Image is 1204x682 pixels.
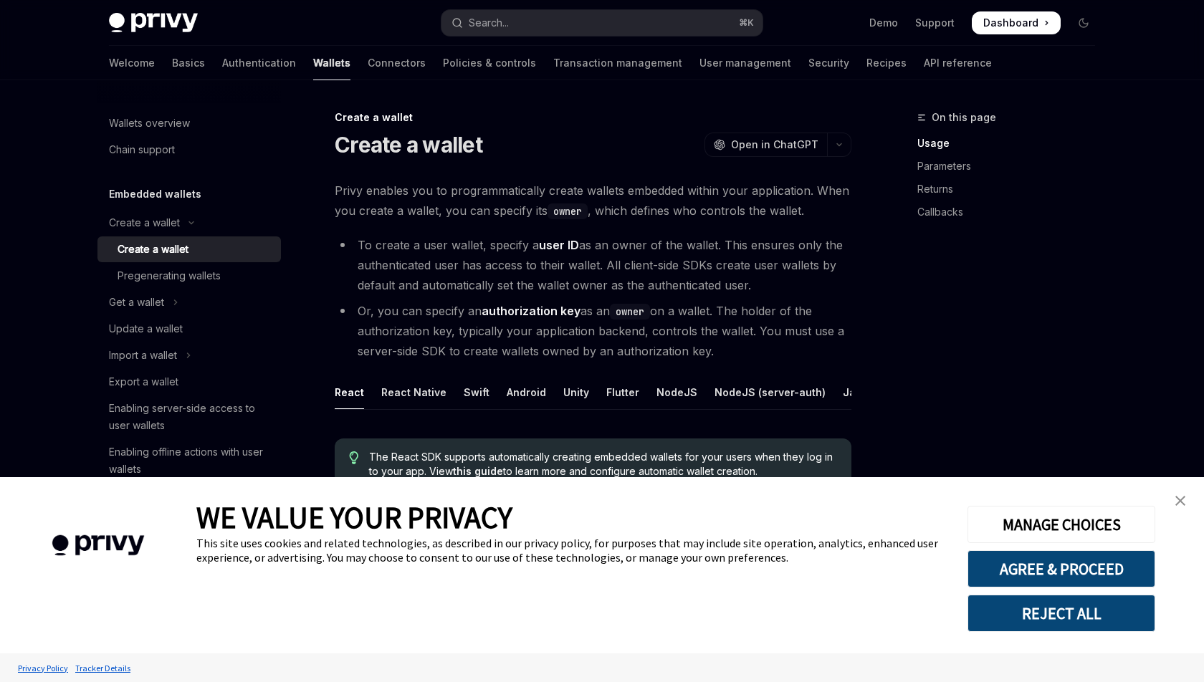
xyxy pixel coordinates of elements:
[109,294,164,311] div: Get a wallet
[109,141,175,158] div: Chain support
[368,46,426,80] a: Connectors
[915,16,955,30] a: Support
[715,375,826,409] div: NodeJS (server-auth)
[610,304,650,320] code: owner
[1166,486,1195,515] a: close banner
[606,375,639,409] div: Flutter
[97,263,281,289] a: Pregenerating wallets
[441,10,763,36] button: Open search
[464,375,489,409] div: Swift
[335,110,851,125] div: Create a wallet
[97,210,281,236] button: Toggle Create a wallet section
[1072,11,1095,34] button: Toggle dark mode
[109,186,201,203] h5: Embedded wallets
[335,301,851,361] li: Or, you can specify an as an on a wallet. The holder of the authorization key, typically your app...
[731,138,818,152] span: Open in ChatGPT
[196,536,946,565] div: This site uses cookies and related technologies, as described in our privacy policy, for purposes...
[313,46,350,80] a: Wallets
[869,16,898,30] a: Demo
[563,375,589,409] div: Unity
[335,375,364,409] div: React
[109,214,180,231] div: Create a wallet
[369,450,837,479] span: The React SDK supports automatically creating embedded wallets for your users when they log in to...
[866,46,907,80] a: Recipes
[335,181,851,221] span: Privy enables you to programmatically create wallets embedded within your application. When you c...
[482,304,580,318] strong: authorization key
[109,443,272,478] div: Enabling offline actions with user wallets
[109,373,178,390] div: Export a wallet
[967,595,1155,632] button: REJECT ALL
[704,133,827,157] button: Open in ChatGPT
[453,465,503,478] a: this guide
[699,46,791,80] a: User management
[443,46,536,80] a: Policies & controls
[109,13,198,33] img: dark logo
[222,46,296,80] a: Authentication
[97,369,281,395] a: Export a wallet
[539,238,579,252] strong: user ID
[739,17,754,29] span: ⌘ K
[109,320,183,337] div: Update a wallet
[656,375,697,409] div: NodeJS
[967,506,1155,543] button: MANAGE CHOICES
[967,550,1155,587] button: AGREE & PROCEED
[109,115,190,132] div: Wallets overview
[97,439,281,482] a: Enabling offline actions with user wallets
[335,132,482,158] h1: Create a wallet
[924,46,992,80] a: API reference
[97,137,281,163] a: Chain support
[109,347,177,364] div: Import a wallet
[548,203,588,219] code: owner
[335,235,851,295] li: To create a user wallet, specify a as an owner of the wallet. This ensures only the authenticated...
[1175,496,1185,506] img: close banner
[118,241,188,258] div: Create a wallet
[118,267,221,284] div: Pregenerating wallets
[109,46,155,80] a: Welcome
[14,655,72,681] a: Privacy Policy
[72,655,134,681] a: Tracker Details
[21,514,175,577] img: company logo
[507,375,546,409] div: Android
[972,11,1061,34] a: Dashboard
[97,289,281,315] button: Toggle Get a wallet section
[917,132,1107,155] a: Usage
[97,395,281,438] a: Enabling server-side access to user wallets
[983,16,1038,30] span: Dashboard
[808,46,849,80] a: Security
[553,46,682,80] a: Transaction management
[97,110,281,136] a: Wallets overview
[932,109,996,126] span: On this page
[196,499,512,536] span: WE VALUE YOUR PRIVACY
[381,375,446,409] div: React Native
[917,155,1107,178] a: Parameters
[109,400,272,434] div: Enabling server-side access to user wallets
[917,201,1107,224] a: Callbacks
[469,14,509,32] div: Search...
[97,342,281,368] button: Toggle Import a wallet section
[349,451,359,464] svg: Tip
[843,375,868,409] div: Java
[172,46,205,80] a: Basics
[917,178,1107,201] a: Returns
[97,316,281,342] a: Update a wallet
[97,236,281,262] a: Create a wallet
